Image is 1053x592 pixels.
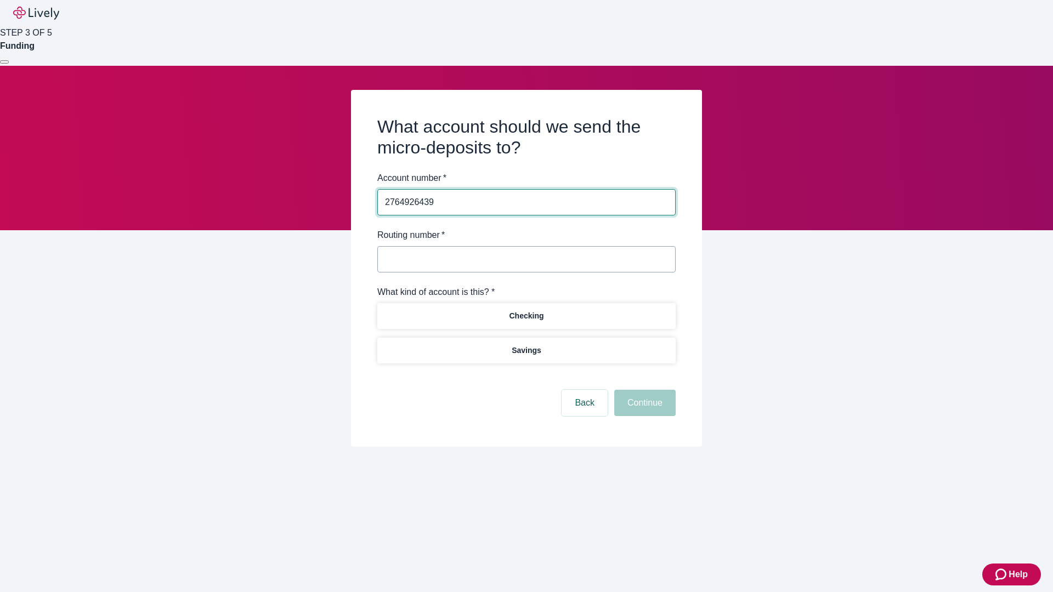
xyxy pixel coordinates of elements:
[377,116,676,158] h2: What account should we send the micro-deposits to?
[377,286,495,299] label: What kind of account is this? *
[562,390,608,416] button: Back
[377,338,676,363] button: Savings
[509,310,544,322] p: Checking
[377,172,446,185] label: Account number
[982,563,1041,585] button: Zendesk support iconHelp
[1009,568,1028,581] span: Help
[995,568,1009,581] svg: Zendesk support icon
[13,7,59,20] img: Lively
[377,303,676,329] button: Checking
[512,345,541,356] p: Savings
[377,229,445,242] label: Routing number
